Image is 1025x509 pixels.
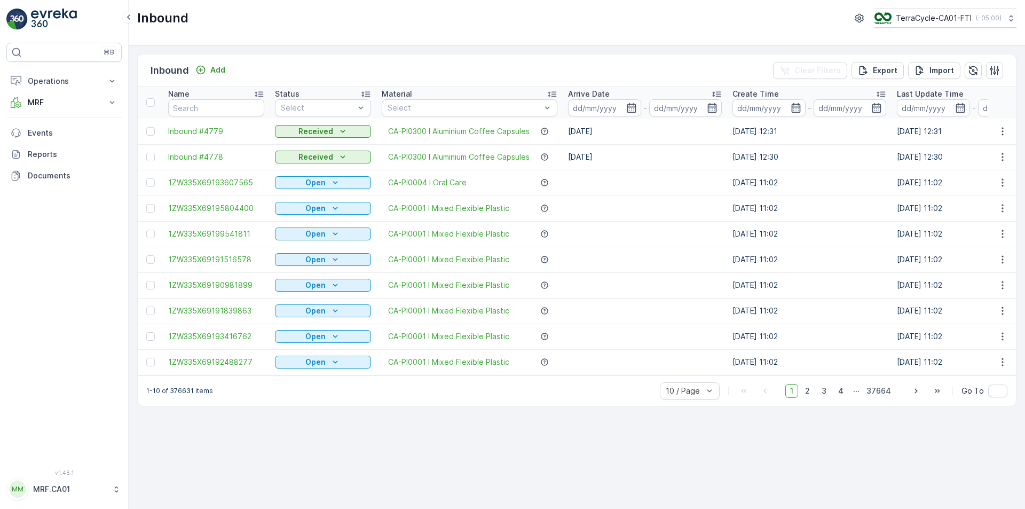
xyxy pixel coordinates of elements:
button: Open [275,176,371,189]
p: Create Time [732,89,779,99]
button: Export [851,62,904,79]
p: Import [929,65,954,76]
input: dd/mm/yyyy [732,99,806,116]
p: ... [853,384,860,398]
div: Toggle Row Selected [146,332,155,341]
span: CA-PI0001 I Mixed Flexible Plastic [388,229,509,239]
img: logo_light-DOdMpM7g.png [31,9,77,30]
p: Material [382,89,412,99]
p: Last Update Time [897,89,964,99]
button: Received [275,125,371,138]
p: - [643,101,647,114]
p: TerraCycle-CA01-FTI [896,13,972,24]
p: Operations [28,76,100,87]
img: TC_BVHiTW6.png [874,12,892,24]
button: Operations [6,71,122,92]
p: MRF [28,97,100,108]
a: CA-PI0001 I Mixed Flexible Plastic [388,254,509,265]
a: CA-PI0001 I Mixed Flexible Plastic [388,306,509,316]
p: 1-10 of 376631 items [146,387,213,395]
button: Open [275,330,371,343]
input: dd/mm/yyyy [897,99,970,116]
input: Search [168,99,264,116]
button: Open [275,279,371,292]
a: Inbound #4778 [168,152,264,162]
p: Events [28,128,117,138]
a: CA-PI0300 I Aluminium Coffee Capsules [388,152,530,162]
p: Documents [28,170,117,181]
a: CA-PI0001 I Mixed Flexible Plastic [388,280,509,291]
p: MRF.CA01 [33,484,107,495]
span: 3 [817,384,831,398]
a: 1ZW335X69199541811 [168,229,264,239]
td: [DATE] 11:02 [727,170,892,195]
td: [DATE] 11:02 [727,195,892,221]
p: Open [305,229,326,239]
a: CA-PI0001 I Mixed Flexible Plastic [388,203,509,214]
button: Clear Filters [773,62,847,79]
span: 4 [833,384,848,398]
p: Clear Filters [794,65,841,76]
td: [DATE] 11:02 [727,324,892,349]
td: [DATE] 12:31 [727,119,892,144]
p: Received [298,126,333,137]
p: Open [305,177,326,188]
div: Toggle Row Selected [146,281,155,289]
button: MRF [6,92,122,113]
a: Reports [6,144,122,165]
a: CA-PI0004 I Oral Care [388,177,467,188]
div: Toggle Row Selected [146,358,155,366]
div: Toggle Row Selected [146,178,155,187]
p: Open [305,203,326,214]
a: 1ZW335X69193607565 [168,177,264,188]
button: Add [191,64,230,76]
span: 2 [800,384,815,398]
a: Inbound #4779 [168,126,264,137]
p: - [808,101,811,114]
p: ( -05:00 ) [976,14,1002,22]
p: Open [305,306,326,316]
input: dd/mm/yyyy [814,99,887,116]
button: TerraCycle-CA01-FTI(-05:00) [874,9,1016,28]
button: Open [275,253,371,266]
td: [DATE] 11:02 [727,349,892,375]
p: Open [305,331,326,342]
button: Import [908,62,960,79]
span: 1ZW335X69190981899 [168,280,264,291]
input: dd/mm/yyyy [649,99,722,116]
p: Arrive Date [568,89,610,99]
p: Open [305,280,326,291]
p: Open [305,357,326,367]
p: Name [168,89,190,99]
a: CA-PI0001 I Mixed Flexible Plastic [388,357,509,367]
a: CA-PI0300 I Aluminium Coffee Capsules [388,126,530,137]
button: Open [275,228,371,240]
td: [DATE] 11:02 [727,221,892,247]
a: Events [6,122,122,144]
div: Toggle Row Selected [146,230,155,238]
div: Toggle Row Selected [146,153,155,161]
p: Select [388,103,541,113]
input: dd/mm/yyyy [568,99,641,116]
td: [DATE] 11:02 [727,247,892,272]
button: MMMRF.CA01 [6,478,122,500]
td: [DATE] 11:02 [727,298,892,324]
a: 1ZW335X69195804400 [168,203,264,214]
div: MM [9,481,26,498]
a: CA-PI0001 I Mixed Flexible Plastic [388,331,509,342]
td: [DATE] 11:02 [727,272,892,298]
a: Documents [6,165,122,186]
span: 1ZW335X69193416762 [168,331,264,342]
button: Open [275,202,371,215]
span: Go To [961,386,984,396]
button: Open [275,356,371,369]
